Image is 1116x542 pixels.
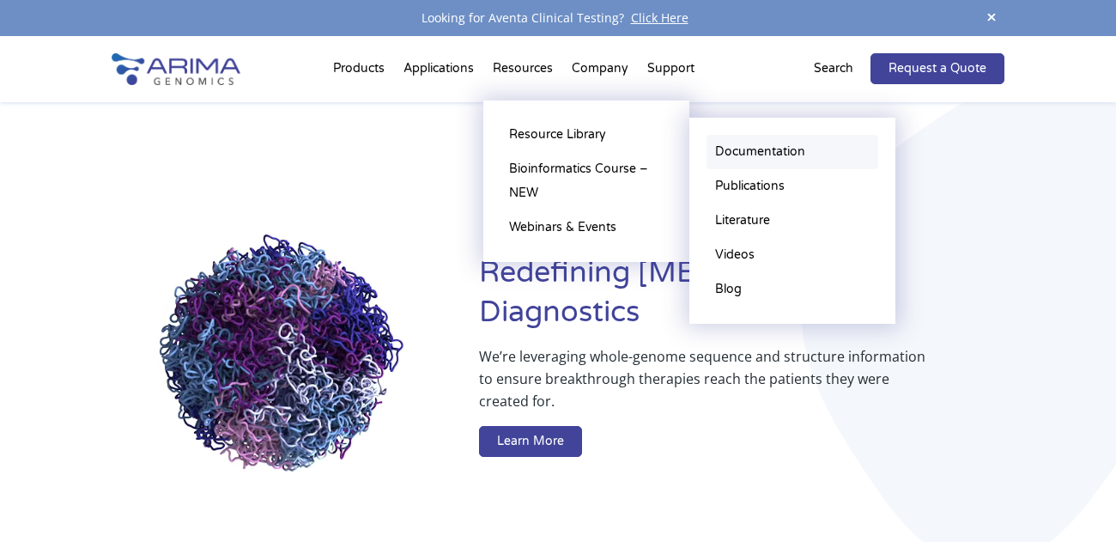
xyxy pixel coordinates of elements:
img: Arima-Genomics-logo [112,53,240,85]
a: Resource Library [500,118,672,152]
a: Videos [707,238,878,272]
a: Webinars & Events [500,210,672,245]
a: Blog [707,272,878,307]
iframe: Chat Widget [1030,460,1116,542]
a: Publications [707,169,878,204]
a: Bioinformatics Course – NEW [500,152,672,210]
a: Click Here [624,9,695,26]
a: Learn More [479,426,582,457]
a: Request a Quote [870,53,1004,84]
p: We’re leveraging whole-genome sequence and structure information to ensure breakthrough therapies... [479,345,936,426]
a: Documentation [707,135,878,169]
div: Looking for Aventa Clinical Testing? [112,7,1004,29]
p: Search [814,58,853,80]
h1: Redefining [MEDICAL_DATA] Diagnostics [479,253,1004,345]
a: Literature [707,204,878,238]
